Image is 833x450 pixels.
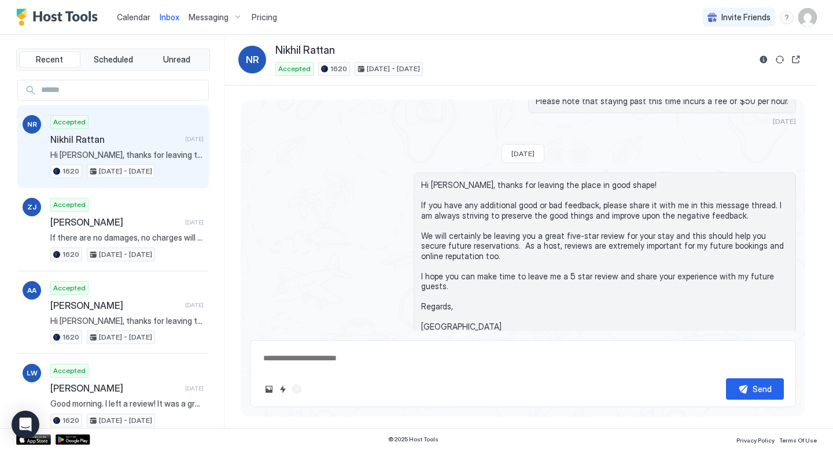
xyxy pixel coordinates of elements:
[736,433,775,445] a: Privacy Policy
[36,54,63,65] span: Recent
[50,216,180,228] span: [PERSON_NAME]
[99,166,152,176] span: [DATE] - [DATE]
[773,117,796,126] span: [DATE]
[117,12,150,22] span: Calendar
[53,200,86,210] span: Accepted
[94,54,133,65] span: Scheduled
[27,202,36,212] span: ZJ
[99,332,152,342] span: [DATE] - [DATE]
[511,149,535,158] span: [DATE]
[56,434,90,445] a: Google Play Store
[160,11,179,23] a: Inbox
[27,368,38,378] span: LW
[757,53,771,67] button: Reservation information
[83,51,144,68] button: Scheduled
[16,49,210,71] div: tab-group
[780,10,794,24] div: menu
[262,382,276,396] button: Upload image
[779,437,817,444] span: Terms Of Use
[185,219,204,226] span: [DATE]
[62,166,79,176] span: 1620
[27,285,36,296] span: AA
[12,411,39,438] div: Open Intercom Messenger
[421,180,788,332] span: Hi [PERSON_NAME], thanks for leaving the place in good shape! If you have any additional good or ...
[53,366,86,376] span: Accepted
[16,434,51,445] a: App Store
[773,53,787,67] button: Sync reservation
[50,316,204,326] span: Hi [PERSON_NAME], thanks for leaving the place in good shape! If you have any additional good or ...
[789,53,803,67] button: Open reservation
[16,9,103,26] a: Host Tools Logo
[278,64,311,74] span: Accepted
[252,12,277,23] span: Pricing
[246,53,259,67] span: NR
[50,399,204,409] span: Good morning. I left a review! It was a great place. Thank you!
[160,12,179,22] span: Inbox
[117,11,150,23] a: Calendar
[798,8,817,27] div: User profile
[50,134,180,145] span: Nikhil Rattan
[189,12,228,23] span: Messaging
[779,433,817,445] a: Terms Of Use
[146,51,207,68] button: Unread
[753,383,772,395] div: Send
[388,436,438,443] span: © 2025 Host Tools
[736,437,775,444] span: Privacy Policy
[330,64,347,74] span: 1620
[50,300,180,311] span: [PERSON_NAME]
[62,415,79,426] span: 1620
[163,54,190,65] span: Unread
[726,378,784,400] button: Send
[276,382,290,396] button: Quick reply
[50,233,204,243] span: If there are no damages, no charges will added to the card
[50,150,204,160] span: Hi [PERSON_NAME], thanks for leaving the place in good shape! If you have any additional good or ...
[50,382,180,394] span: [PERSON_NAME]
[62,332,79,342] span: 1620
[62,249,79,260] span: 1620
[53,283,86,293] span: Accepted
[367,64,420,74] span: [DATE] - [DATE]
[53,117,86,127] span: Accepted
[536,96,788,106] span: Please note that staying past this time incurs a fee of $50 per hour.
[185,385,204,392] span: [DATE]
[99,415,152,426] span: [DATE] - [DATE]
[36,80,208,100] input: Input Field
[185,135,204,143] span: [DATE]
[99,249,152,260] span: [DATE] - [DATE]
[19,51,80,68] button: Recent
[185,301,204,309] span: [DATE]
[721,12,771,23] span: Invite Friends
[27,119,37,130] span: NR
[275,44,335,57] span: Nikhil Rattan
